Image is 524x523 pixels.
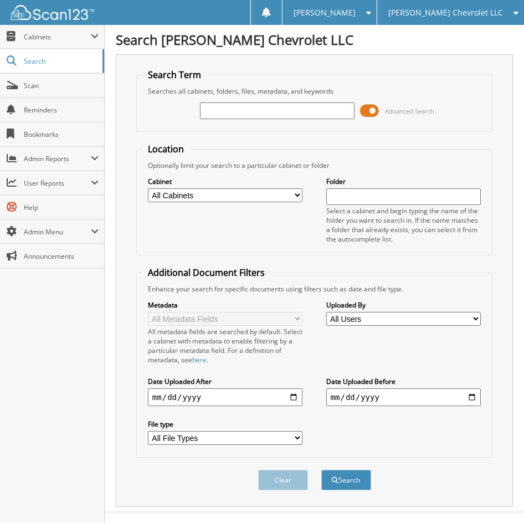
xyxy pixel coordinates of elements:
button: Search [321,470,371,490]
label: Folder [326,177,481,186]
label: Date Uploaded Before [326,377,481,386]
span: [PERSON_NAME] [294,9,356,16]
input: start [148,388,303,406]
h1: Search [PERSON_NAME] Chevrolet LLC [116,30,513,49]
div: Optionally limit your search to a particular cabinet or folder [142,161,486,170]
span: Bookmarks [24,130,99,139]
label: File type [148,419,303,429]
div: All metadata fields are searched by default. Select a cabinet with metadata to enable filtering b... [148,327,303,365]
a: here [192,355,207,365]
span: [PERSON_NAME] Chevrolet LLC [388,9,503,16]
input: end [326,388,481,406]
span: Help [24,203,99,212]
span: Announcements [24,252,99,261]
label: Date Uploaded After [148,377,303,386]
legend: Location [142,143,189,155]
span: Scan [24,81,99,90]
legend: Search Term [142,69,207,81]
legend: Additional Document Filters [142,266,270,279]
span: Reminders [24,105,99,115]
span: Admin Reports [24,154,91,163]
label: Cabinet [148,177,303,186]
label: Uploaded By [326,300,481,310]
div: Enhance your search for specific documents using filters such as date and file type. [142,284,486,294]
iframe: Chat Widget [469,470,524,523]
span: Search [24,57,97,66]
img: scan123-logo-white.svg [11,5,94,20]
span: Cabinets [24,32,91,42]
label: Metadata [148,300,303,310]
span: Advanced Search [385,107,434,115]
div: Searches all cabinets, folders, files, metadata, and keywords [142,86,486,96]
span: Admin Menu [24,227,91,237]
button: Clear [258,470,308,490]
span: User Reports [24,178,91,188]
div: Select a cabinet and begin typing the name of the folder you want to search in. If the name match... [326,206,481,244]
